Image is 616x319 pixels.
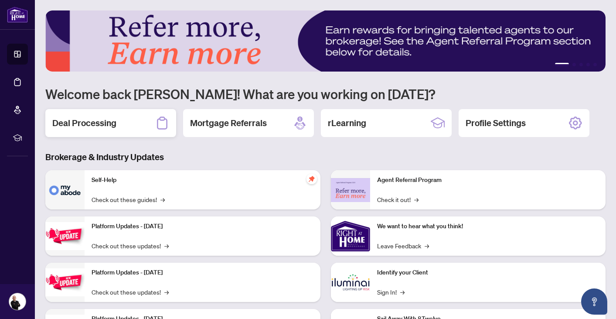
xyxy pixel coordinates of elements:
[586,63,590,66] button: 4
[555,63,569,66] button: 1
[45,86,606,102] h1: Welcome back [PERSON_NAME]! What are you working on [DATE]?
[52,117,116,129] h2: Deal Processing
[92,241,169,250] a: Check out these updates!→
[9,293,26,310] img: Profile Icon
[572,63,576,66] button: 2
[160,195,165,204] span: →
[377,222,599,231] p: We want to hear what you think!
[579,63,583,66] button: 3
[306,174,317,184] span: pushpin
[425,241,429,250] span: →
[45,222,85,250] img: Platform Updates - July 21, 2025
[331,178,370,202] img: Agent Referral Program
[377,241,429,250] a: Leave Feedback→
[92,195,165,204] a: Check out these guides!→
[414,195,419,204] span: →
[45,151,606,163] h3: Brokerage & Industry Updates
[377,195,419,204] a: Check it out!→
[377,268,599,278] p: Identify your Client
[45,170,85,209] img: Self-Help
[377,175,599,185] p: Agent Referral Program
[331,216,370,256] img: We want to hear what you think!
[92,222,313,231] p: Platform Updates - [DATE]
[92,268,313,278] p: Platform Updates - [DATE]
[377,287,405,297] a: Sign In!→
[331,263,370,302] img: Identify your Client
[92,287,169,297] a: Check out these updates!→
[400,287,405,297] span: →
[190,117,267,129] h2: Mortgage Referrals
[164,287,169,297] span: →
[7,7,28,23] img: logo
[466,117,526,129] h2: Profile Settings
[164,241,169,250] span: →
[328,117,366,129] h2: rLearning
[45,268,85,296] img: Platform Updates - July 8, 2025
[45,10,606,72] img: Slide 0
[593,63,597,66] button: 5
[581,288,607,315] button: Open asap
[92,175,313,185] p: Self-Help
